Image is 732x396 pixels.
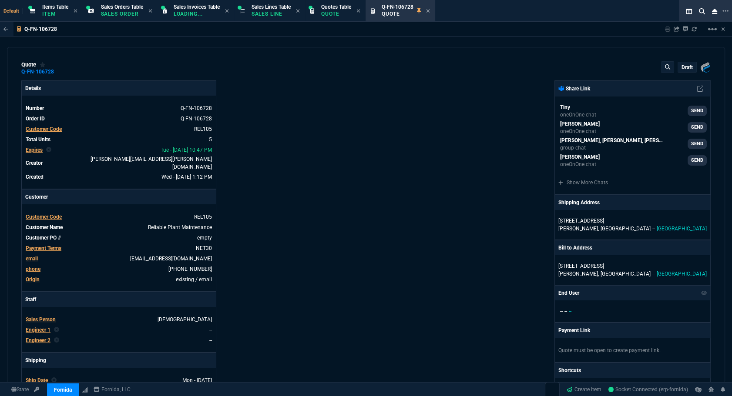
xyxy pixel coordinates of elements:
a: Hide Workbench [721,26,725,33]
tr: undefined [25,213,212,221]
a: [EMAIL_ADDRESS][DOMAIN_NAME] [130,256,212,262]
tr: undefined [25,315,212,324]
div: quote [21,61,46,68]
a: SEND [688,106,707,116]
span: Engineer 1 [26,327,50,333]
nx-icon: Search [695,6,708,17]
p: End User [558,289,579,297]
tr: undefined [25,146,212,154]
a: ryan.neptune@fornida.com [558,103,707,118]
tr: undefined [25,326,212,334]
nx-icon: Close Tab [356,8,360,15]
div: Add to Watchlist [40,61,46,68]
nx-icon: Clear selected rep [54,326,59,334]
span: [GEOGRAPHIC_DATA] [601,271,651,277]
span: [GEOGRAPHIC_DATA] [601,226,651,232]
span: Sales Orders Table [101,4,143,10]
p: group chat [560,144,665,151]
span: Ship Date [26,377,48,383]
span: [GEOGRAPHIC_DATA] [657,226,707,232]
div: Q-FN-106728 [21,71,54,73]
span: Quotes Table [321,4,351,10]
span: Expires [26,147,43,153]
p: Details [22,81,216,96]
span: Items Table [42,4,68,10]
a: Brian.Over@fornida.com [558,153,707,168]
nx-icon: Close Tab [148,8,152,15]
span: Q-FN-106728 [382,4,413,10]
nx-icon: Close Tab [296,8,300,15]
span: Sales Invoices Table [174,4,220,10]
span: -- [569,308,571,314]
span: -- [560,308,563,314]
span: Customer Code [26,214,62,220]
p: Staff [22,292,216,307]
span: See Marketplace Order [181,105,212,111]
p: Loading... [174,10,217,17]
span: steven.huang@fornida.com [91,156,212,170]
p: Shortcuts [555,363,710,378]
nx-icon: Close Tab [225,8,229,15]
a: NET30 [196,245,212,251]
p: Sales Line [252,10,291,17]
a: [DEMOGRAPHIC_DATA] [158,316,212,323]
a: SEND [688,139,707,149]
span: Customer PO # [26,235,61,241]
mat-icon: Example home icon [707,24,718,34]
tr: danaj@rpmaint.net [25,254,212,263]
nx-icon: Clear selected rep [51,376,57,384]
p: oneOnOne chat [560,128,600,135]
span: [PERSON_NAME], [558,271,599,277]
tr: undefined [25,244,212,253]
span: -- [564,308,567,314]
a: See Marketplace Order [181,116,212,122]
p: Quote [382,10,413,17]
tr: undefined [25,336,212,345]
a: Bf3OAqLtexAnlFB5AADk [608,386,688,393]
p: [PERSON_NAME] [560,153,600,161]
span: email [26,256,38,262]
p: [STREET_ADDRESS] [558,262,707,270]
a: msbcCompanyName [91,386,133,393]
span: 2025-08-20T13:12:34.382Z [161,174,212,180]
nx-icon: Close Tab [426,8,430,15]
p: Q-FN-106728 [24,26,57,33]
p: Bill to Address [558,244,592,252]
tr: undefined [25,135,212,144]
nx-icon: Open New Tab [722,7,729,15]
tr: See Marketplace Order [25,114,212,123]
p: Item [42,10,68,17]
p: Share Link [558,85,590,93]
a: Global State [9,386,31,393]
a: SEND [688,155,707,166]
a: Show More Chats [558,180,608,186]
tr: undefined [25,125,212,133]
p: [PERSON_NAME], [PERSON_NAME], [PERSON_NAME] [560,136,665,144]
p: Customer [22,190,216,204]
span: Socket Connected (erp-fornida) [608,386,688,393]
tr: undefined [25,275,212,284]
tr: undefined [25,155,212,171]
span: Creator [26,160,43,166]
tr: See Marketplace Order [25,104,212,113]
a: Reliable Plant Maintenance [148,224,212,230]
span: Customer Name [26,224,63,230]
p: draft [682,64,693,71]
span: -- [652,226,655,232]
tr: 469-631-0571 [25,265,212,273]
p: Tiny [560,103,596,111]
tr: undefined [25,173,212,181]
span: [PERSON_NAME], [558,226,599,232]
a: 469-631-0571 [168,266,212,272]
span: REL105 [194,214,212,220]
span: Created [26,174,44,180]
a: REL105 [194,126,212,132]
nx-icon: Close Workbench [708,6,721,17]
span: Customer Code [26,126,62,132]
p: oneOnOne chat [560,161,600,168]
nx-icon: Clear selected rep [46,146,51,154]
span: Sales Person [26,316,56,323]
span: Sales Lines Table [252,4,291,10]
span: -- [652,271,655,277]
a: mohammed.wafek@fornida.com [558,120,707,135]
